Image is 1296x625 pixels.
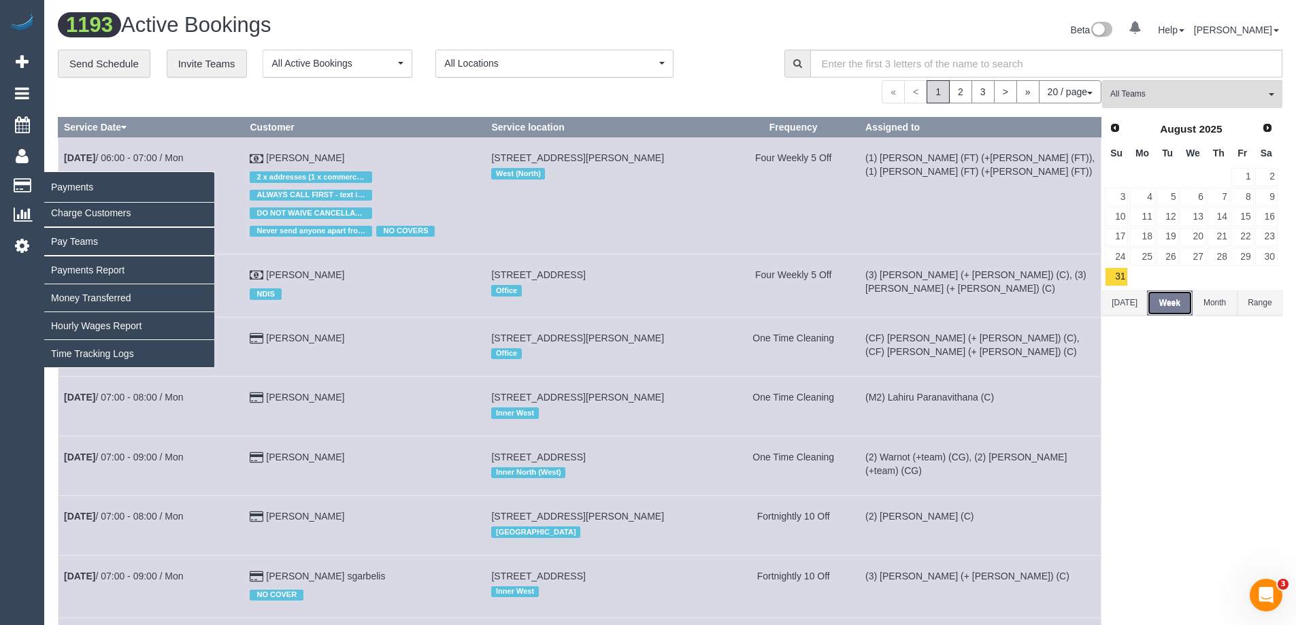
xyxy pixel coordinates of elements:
[44,284,214,311] a: Money Transferred
[1110,122,1120,133] span: Prev
[64,571,95,581] b: [DATE]
[491,152,664,163] span: [STREET_ADDRESS][PERSON_NAME]
[486,496,727,555] td: Service location
[904,80,927,103] span: <
[491,285,521,296] span: Office
[250,453,263,462] i: Credit Card Payment
[1129,228,1154,246] a: 18
[486,436,727,495] td: Service location
[860,254,1101,317] td: Assigned to
[266,511,344,522] a: [PERSON_NAME]
[1255,168,1278,186] a: 2
[1213,148,1225,158] span: Thursday
[250,207,372,218] span: DO NOT WAIVE CANCELLATION FEE
[491,269,585,280] span: [STREET_ADDRESS]
[882,80,905,103] span: «
[266,452,344,462] a: [PERSON_NAME]
[486,555,727,618] td: Service location
[491,345,721,362] div: Location
[491,467,565,478] span: Inner North (West)
[1278,579,1289,590] span: 3
[1105,267,1128,286] a: 31
[64,452,184,462] a: [DATE]/ 07:00 - 09:00 / Mon
[727,496,860,555] td: Frequency
[64,392,184,403] a: [DATE]/ 07:00 - 08:00 / Mon
[1071,24,1113,35] a: Beta
[266,152,344,163] a: [PERSON_NAME]
[8,14,35,33] img: Automaid Logo
[266,392,344,403] a: [PERSON_NAME]
[727,555,860,618] td: Frequency
[486,137,727,254] td: Service location
[59,436,244,495] td: Schedule date
[1129,207,1154,226] a: 11
[244,555,486,618] td: Customer
[810,50,1283,78] input: Enter the first 3 letters of the name to search
[244,137,486,254] td: Customer
[994,80,1017,103] a: >
[486,118,727,137] th: Service location
[860,436,1101,495] td: Assigned to
[1262,122,1273,133] span: Next
[1162,148,1173,158] span: Tuesday
[1129,188,1154,206] a: 4
[44,199,214,368] ul: Payments
[58,12,121,37] span: 1193
[376,226,435,237] span: NO COVERS
[1135,148,1149,158] span: Monday
[1157,207,1179,226] a: 12
[44,340,214,367] a: Time Tracking Logs
[1261,148,1272,158] span: Saturday
[486,317,727,376] td: Service location
[971,80,995,103] a: 3
[59,137,244,254] td: Schedule date
[250,572,263,581] i: Credit Card Payment
[244,118,486,137] th: Customer
[1193,290,1237,316] button: Month
[44,256,214,284] a: Payments Report
[1110,88,1265,100] span: All Teams
[491,282,721,299] div: Location
[1105,188,1128,206] a: 3
[1231,228,1254,246] a: 22
[58,14,660,37] h1: Active Bookings
[59,377,244,436] td: Schedule date
[727,118,860,137] th: Frequency
[1250,579,1282,611] iframe: Intercom live chat
[486,254,727,317] td: Service location
[1186,148,1200,158] span: Wednesday
[491,511,664,522] span: [STREET_ADDRESS][PERSON_NAME]
[1180,188,1206,206] a: 6
[1199,123,1222,135] span: 2025
[1105,207,1128,226] a: 10
[1208,188,1230,206] a: 7
[44,199,214,226] a: Charge Customers
[1157,188,1179,206] a: 5
[44,312,214,339] a: Hourly Wages Report
[1237,148,1247,158] span: Friday
[44,228,214,255] a: Pay Teams
[244,436,486,495] td: Customer
[244,377,486,436] td: Customer
[491,464,721,482] div: Location
[64,392,95,403] b: [DATE]
[1160,123,1196,135] span: August
[860,555,1101,618] td: Assigned to
[59,496,244,555] td: Schedule date
[882,80,1101,103] nav: Pagination navigation
[491,392,664,403] span: [STREET_ADDRESS][PERSON_NAME]
[727,254,860,317] td: Frequency
[250,271,263,280] i: Check Payment
[1016,80,1040,103] a: »
[1255,228,1278,246] a: 23
[435,50,674,78] button: All Locations
[491,586,538,597] span: Inner West
[491,523,721,541] div: Location
[266,333,344,343] a: [PERSON_NAME]
[927,80,950,103] span: 1
[491,526,580,537] span: [GEOGRAPHIC_DATA]
[491,168,545,179] span: West (North)
[949,80,972,103] a: 2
